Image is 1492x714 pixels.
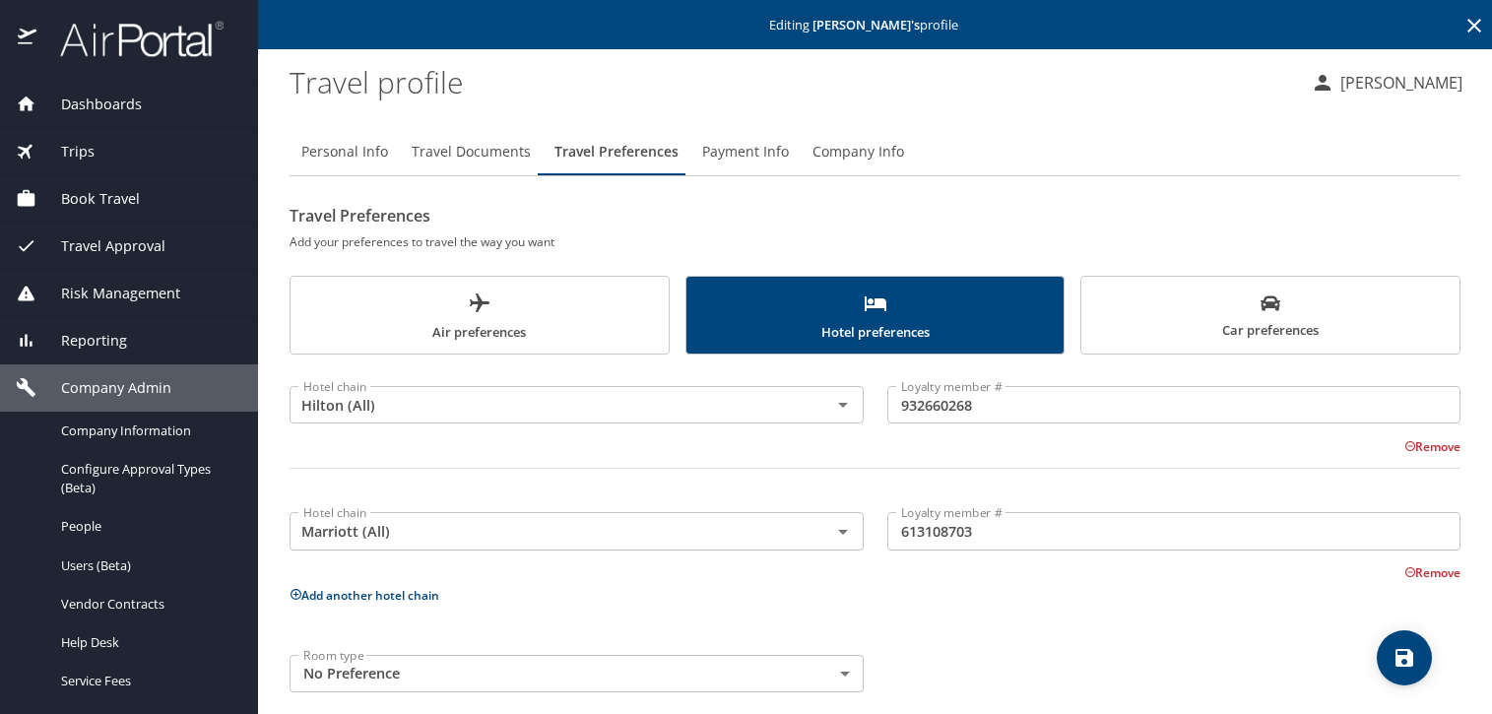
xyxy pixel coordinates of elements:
img: airportal-logo.png [38,20,224,58]
span: Personal Info [301,140,388,164]
span: Book Travel [36,188,140,210]
strong: [PERSON_NAME] 's [812,16,920,33]
span: Company Admin [36,377,171,399]
span: Travel Preferences [554,140,679,164]
div: scrollable force tabs example [290,276,1460,355]
img: icon-airportal.png [18,20,38,58]
div: Profile [290,128,1460,175]
h6: Add your preferences to travel the way you want [290,231,1460,252]
span: Travel Approval [36,235,165,257]
span: Reporting [36,330,127,352]
span: Air preferences [302,292,657,344]
span: Travel Documents [412,140,531,164]
h2: Travel Preferences [290,200,1460,231]
input: Select a hotel chain [295,392,800,418]
p: Editing profile [264,19,1486,32]
span: Dashboards [36,94,142,115]
span: Users (Beta) [61,556,234,575]
span: Vendor Contracts [61,595,234,614]
span: Company Info [812,140,904,164]
span: Company Information [61,422,234,440]
button: Add another hotel chain [290,587,439,604]
span: Service Fees [61,672,234,690]
button: [PERSON_NAME] [1303,65,1470,100]
button: save [1377,630,1432,685]
button: Open [829,518,857,546]
button: Remove [1404,438,1460,455]
span: Payment Info [702,140,789,164]
p: [PERSON_NAME] [1334,71,1462,95]
span: Risk Management [36,283,180,304]
span: Configure Approval Types (Beta) [61,460,234,497]
button: Remove [1404,564,1460,581]
div: No Preference [290,655,864,692]
span: Help Desk [61,633,234,652]
input: Select a hotel chain [295,518,800,544]
button: Open [829,391,857,419]
span: Trips [36,141,95,162]
span: Car preferences [1093,293,1448,342]
span: People [61,517,234,536]
span: Hotel preferences [698,292,1053,344]
h1: Travel profile [290,51,1295,112]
